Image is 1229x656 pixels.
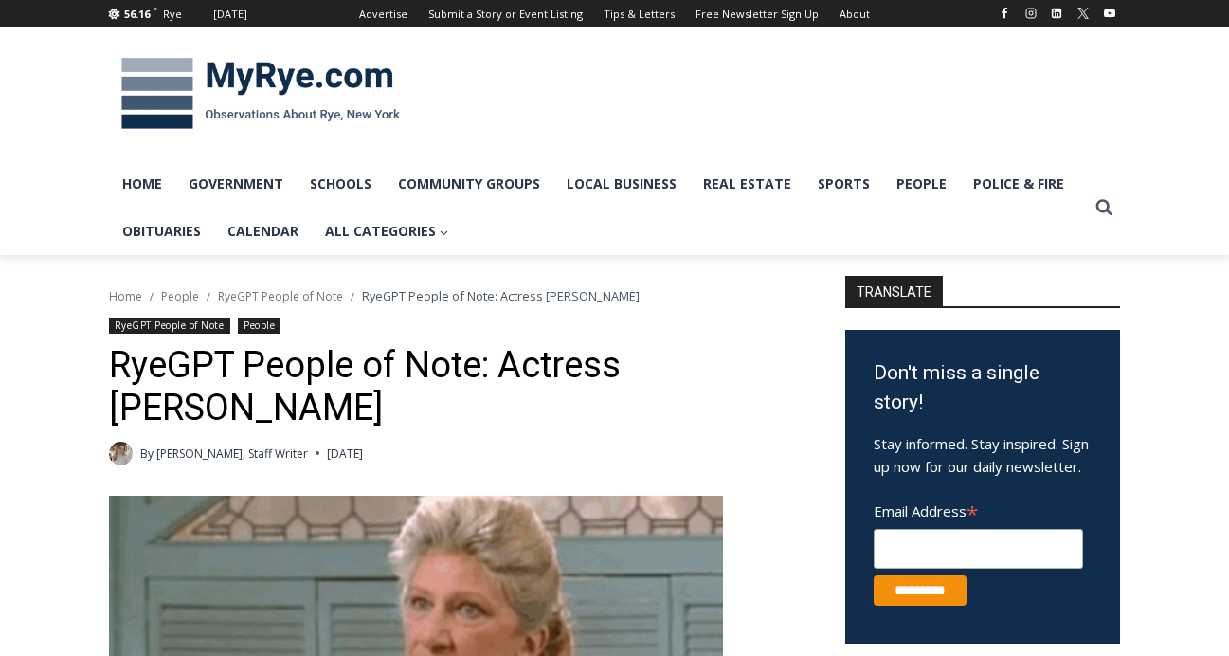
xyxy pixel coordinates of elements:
[109,208,214,255] a: Obituaries
[213,6,247,23] div: [DATE]
[109,160,1087,256] nav: Primary Navigation
[362,287,640,304] span: RyeGPT People of Note: Actress [PERSON_NAME]
[960,160,1077,208] a: Police & Fire
[109,442,133,465] a: Author image
[845,276,943,306] strong: TRANSLATE
[1087,191,1121,225] button: View Search Form
[124,7,150,21] span: 56.16
[1020,2,1042,25] a: Instagram
[109,442,133,465] img: (PHOTO: MyRye.com Summer 2023 intern Beatrice Larzul.)
[1072,2,1094,25] a: X
[297,160,385,208] a: Schools
[553,160,690,208] a: Local Business
[312,208,462,255] a: All Categories
[207,290,210,303] span: /
[109,344,796,430] h1: RyeGPT People of Note: Actress [PERSON_NAME]
[109,45,412,143] img: MyRye.com
[218,288,343,304] a: RyeGPT People of Note
[109,160,175,208] a: Home
[109,288,142,304] a: Home
[385,160,553,208] a: Community Groups
[874,358,1092,418] h3: Don't miss a single story!
[874,432,1092,478] p: Stay informed. Stay inspired. Sign up now for our daily newsletter.
[109,286,796,305] nav: Breadcrumbs
[238,318,280,334] a: People
[804,160,883,208] a: Sports
[161,288,199,304] a: People
[163,6,182,23] div: Rye
[156,446,308,462] a: [PERSON_NAME], Staff Writer
[150,290,154,303] span: /
[874,492,1083,526] label: Email Address
[175,160,297,208] a: Government
[109,318,230,334] a: RyeGPT People of Note
[351,290,354,303] span: /
[327,445,363,463] time: [DATE]
[214,208,312,255] a: Calendar
[1098,2,1121,25] a: YouTube
[690,160,804,208] a: Real Estate
[140,445,154,463] span: By
[993,2,1016,25] a: Facebook
[325,221,449,242] span: All Categories
[883,160,960,208] a: People
[153,4,157,14] span: F
[1045,2,1068,25] a: Linkedin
